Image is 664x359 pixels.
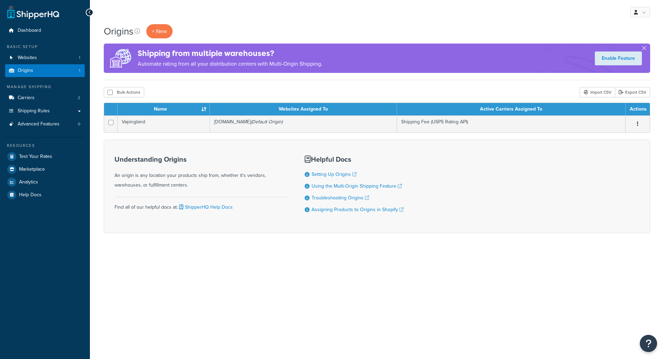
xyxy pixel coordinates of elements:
[18,108,50,114] span: Shipping Rules
[138,48,322,59] h4: Shipping from multiple warehouses?
[312,194,369,201] a: Troubleshooting Origins
[7,5,59,19] a: ShipperHQ Home
[114,155,287,163] h3: Understanding Origins
[118,103,210,115] th: Name : activate to sort column ascending
[210,103,397,115] th: Websites Assigned To
[5,118,85,131] a: Advanced Features 0
[312,206,404,213] a: Assigning Products to Origins in Shopify
[79,68,80,74] span: 1
[104,87,144,97] button: Bulk Actions
[640,335,657,352] button: Open Resource Center
[312,171,357,178] a: Setting Up Origins
[312,182,402,190] a: Using the Multi-Origin Shipping Feature
[615,87,650,97] a: Export CSV
[5,51,85,64] a: Websites 1
[146,24,173,38] a: + New
[210,115,397,132] td: [DOMAIN_NAME]
[5,92,85,104] a: Carriers 2
[5,118,85,131] li: Advanced Features
[18,95,35,101] span: Carriers
[18,55,37,61] span: Websites
[19,192,41,198] span: Help Docs
[118,115,210,132] td: Vapingland
[5,189,85,201] a: Help Docs
[114,155,287,190] div: An origin is any location your products ship from, whether it's vendors, warehouses, or fulfillme...
[19,179,38,185] span: Analytics
[104,44,138,73] img: ad-origins-multi-dfa493678c5a35abed25fd24b4b8a3fa3505936ce257c16c00bdefe2f3200be3.png
[5,44,85,50] div: Basic Setup
[19,154,52,160] span: Test Your Rates
[5,143,85,149] div: Resources
[5,163,85,176] a: Marketplace
[397,115,626,132] td: Shipping Fee (USPS Rating API)
[114,197,287,212] div: Find all of our helpful docs at:
[18,68,33,74] span: Origins
[5,92,85,104] li: Carriers
[251,118,283,125] i: (Default Origin)
[5,64,85,77] li: Origins
[5,24,85,37] a: Dashboard
[580,87,615,97] div: Import CSV
[78,121,80,127] span: 0
[104,25,133,38] h1: Origins
[78,95,80,101] span: 2
[626,103,650,115] th: Actions
[178,204,233,211] a: ShipperHQ Help Docs
[5,105,85,117] a: Shipping Rules
[5,176,85,188] a: Analytics
[19,167,45,172] span: Marketplace
[138,59,322,69] p: Automate rating from all your distribution centers with Multi-Origin Shipping.
[5,84,85,90] div: Manage Shipping
[152,27,167,35] span: + New
[305,155,404,163] h3: Helpful Docs
[18,28,41,34] span: Dashboard
[595,51,642,65] a: Enable Feature
[5,64,85,77] a: Origins 1
[79,55,80,61] span: 1
[18,121,59,127] span: Advanced Features
[5,150,85,163] a: Test Your Rates
[397,103,626,115] th: Active Carriers Assigned To
[5,51,85,64] li: Websites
